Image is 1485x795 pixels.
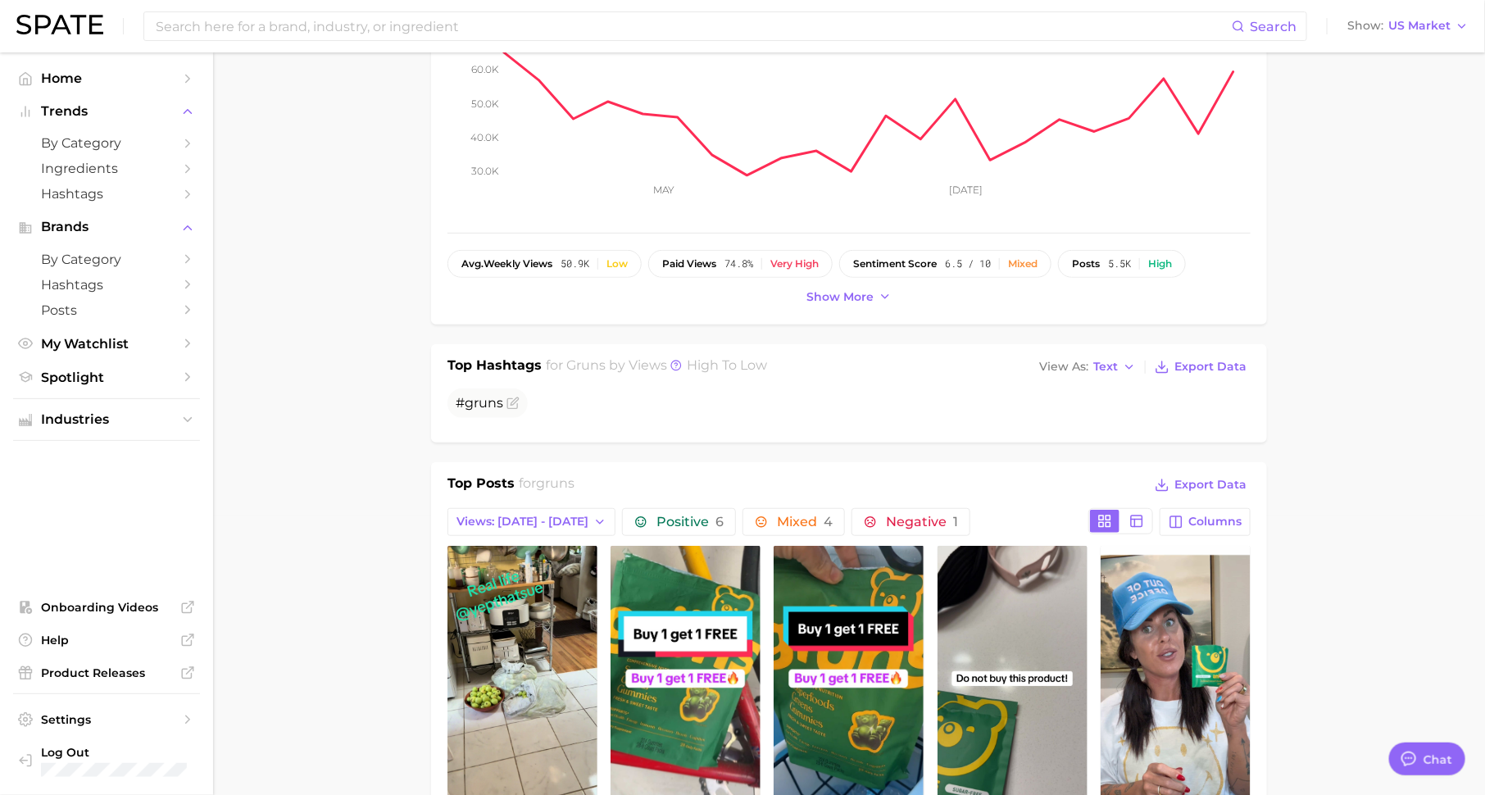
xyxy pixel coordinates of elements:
[853,258,937,270] span: sentiment score
[945,258,991,270] span: 6.5 / 10
[13,740,200,783] a: Log out. Currently logged in with e-mail hannah@spate.nyc.
[648,250,833,278] button: paid views74.8%Very high
[461,257,484,270] abbr: average
[1008,258,1038,270] div: Mixed
[1347,21,1383,30] span: Show
[41,302,172,318] span: Posts
[41,135,172,151] span: by Category
[41,70,172,86] span: Home
[16,15,103,34] img: SPATE
[824,514,833,529] span: 4
[41,161,172,176] span: Ingredients
[1072,258,1100,270] span: posts
[41,600,172,615] span: Onboarding Videos
[537,475,575,491] span: gruns
[41,336,172,352] span: My Watchlist
[715,514,724,529] span: 6
[506,397,520,410] button: Flag as miscategorized or irrelevant
[1388,21,1451,30] span: US Market
[41,252,172,267] span: by Category
[447,474,515,498] h1: Top Posts
[567,357,606,373] span: gruns
[41,633,172,647] span: Help
[1250,19,1297,34] span: Search
[447,250,642,278] button: avg.weekly views50.9kLow
[777,516,833,529] span: Mixed
[13,298,200,323] a: Posts
[461,258,552,270] span: weekly views
[471,63,499,75] tspan: 60.0k
[688,357,768,373] span: high to low
[447,508,615,536] button: Views: [DATE] - [DATE]
[1151,474,1251,497] button: Export Data
[1039,362,1088,371] span: View As
[13,99,200,124] button: Trends
[13,130,200,156] a: by Category
[13,66,200,91] a: Home
[41,712,172,727] span: Settings
[13,156,200,181] a: Ingredients
[662,258,716,270] span: paid views
[13,407,200,432] button: Industries
[806,290,874,304] span: Show more
[13,628,200,652] a: Help
[1093,362,1118,371] span: Text
[41,666,172,680] span: Product Releases
[13,247,200,272] a: by Category
[41,104,172,119] span: Trends
[724,258,753,270] span: 74.8%
[1151,356,1251,379] button: Export Data
[41,412,172,427] span: Industries
[653,184,674,196] tspan: May
[154,12,1232,40] input: Search here for a brand, industry, or ingredient
[41,370,172,385] span: Spotlight
[520,474,575,498] h2: for
[13,331,200,357] a: My Watchlist
[1188,515,1242,529] span: Columns
[471,165,499,177] tspan: 30.0k
[456,395,503,411] span: #
[1160,508,1251,536] button: Columns
[471,97,499,109] tspan: 50.0k
[41,277,172,293] span: Hashtags
[13,365,200,390] a: Spotlight
[886,516,958,529] span: Negative
[656,516,724,529] span: Positive
[839,250,1051,278] button: sentiment score6.5 / 10Mixed
[950,184,983,196] tspan: [DATE]
[13,181,200,207] a: Hashtags
[465,395,503,411] span: gruns
[1174,478,1247,492] span: Export Data
[561,258,589,270] span: 50.9k
[447,356,542,379] h1: Top Hashtags
[41,745,187,760] span: Log Out
[41,186,172,202] span: Hashtags
[456,515,588,529] span: Views: [DATE] - [DATE]
[13,661,200,685] a: Product Releases
[953,514,958,529] span: 1
[606,258,628,270] div: Low
[1174,360,1247,374] span: Export Data
[1108,258,1131,270] span: 5.5k
[41,220,172,234] span: Brands
[13,215,200,239] button: Brands
[13,272,200,298] a: Hashtags
[1035,357,1140,378] button: View AsText
[802,286,896,308] button: Show more
[770,258,819,270] div: Very high
[13,707,200,732] a: Settings
[547,356,768,379] h2: for by Views
[1343,16,1473,37] button: ShowUS Market
[1148,258,1172,270] div: High
[13,595,200,620] a: Onboarding Videos
[1058,250,1186,278] button: posts5.5kHigh
[470,131,499,143] tspan: 40.0k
